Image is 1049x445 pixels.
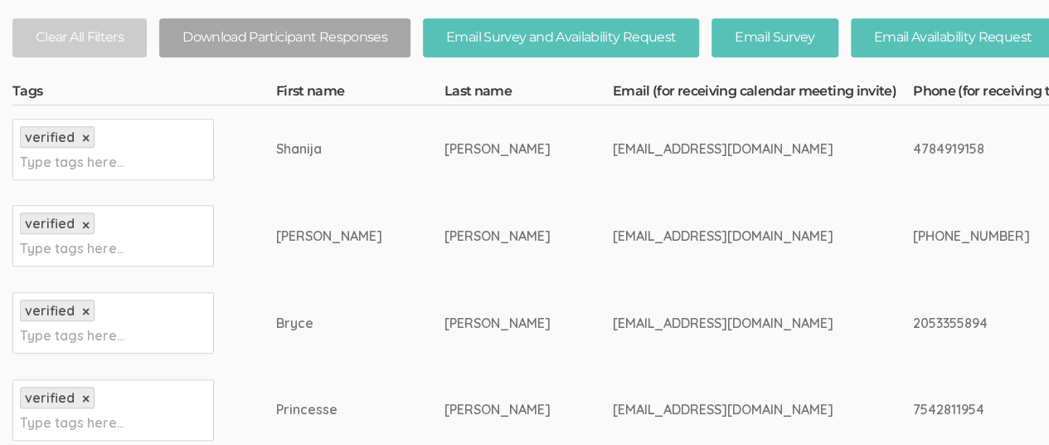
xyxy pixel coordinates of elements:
a: × [82,305,90,319]
th: Last name [444,82,613,105]
th: Tags [12,82,276,105]
button: Download Participant Responses [159,18,410,57]
span: verified [25,302,75,319]
span: verified [25,389,75,406]
input: Type tags here... [20,412,124,433]
div: Shanija [276,139,382,159]
div: [PERSON_NAME] [276,227,382,246]
div: [PERSON_NAME] [444,314,551,333]
span: verified [25,215,75,232]
a: × [82,392,90,406]
button: Clear All Filters [12,18,147,57]
div: [EMAIL_ADDRESS][DOMAIN_NAME] [613,139,851,159]
div: [EMAIL_ADDRESS][DOMAIN_NAME] [613,314,851,333]
th: First name [276,82,444,105]
button: Email Survey and Availability Request [423,18,699,57]
th: Email (for receiving calendar meeting invite) [613,82,913,105]
span: verified [25,129,75,145]
div: [PERSON_NAME] [444,227,551,246]
div: [EMAIL_ADDRESS][DOMAIN_NAME] [613,400,851,419]
input: Type tags here... [20,237,124,259]
a: × [82,218,90,232]
div: [EMAIL_ADDRESS][DOMAIN_NAME] [613,227,851,246]
input: Type tags here... [20,325,124,346]
button: Email Survey [711,18,838,57]
div: Princesse [276,400,382,419]
div: Bryce [276,314,382,333]
a: × [82,131,90,145]
div: [PERSON_NAME] [444,139,551,159]
input: Type tags here... [20,151,124,173]
iframe: Chat Widget [966,365,1049,445]
div: [PERSON_NAME] [444,400,551,419]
